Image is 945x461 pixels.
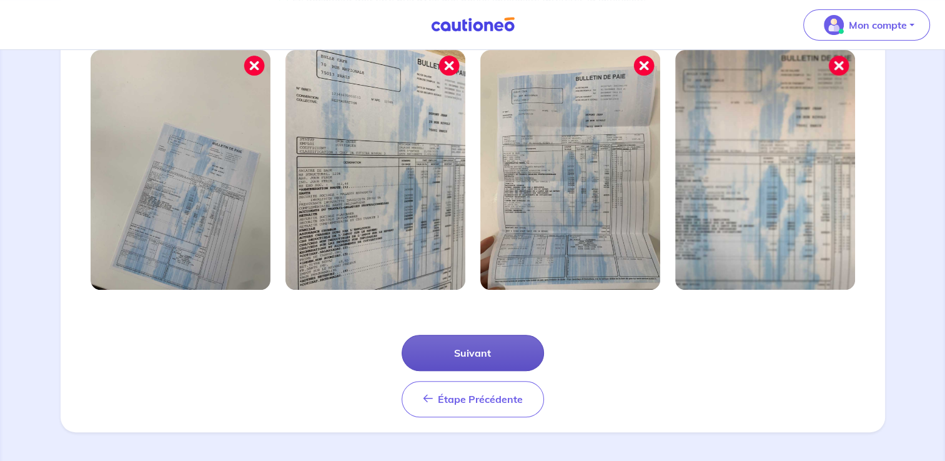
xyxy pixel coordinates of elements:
img: illu_account_valid_menu.svg [824,15,844,35]
img: Image mal cadrée 1 [91,50,270,290]
p: Mon compte [849,17,907,32]
img: Image mal cadrée 3 [480,50,660,290]
button: Suivant [402,335,544,371]
button: illu_account_valid_menu.svgMon compte [803,9,930,41]
img: Image mal cadrée 2 [285,50,465,290]
span: Étape Précédente [438,393,523,405]
button: Étape Précédente [402,381,544,417]
img: Image mal cadrée 4 [675,50,855,290]
img: Cautioneo [426,17,520,32]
